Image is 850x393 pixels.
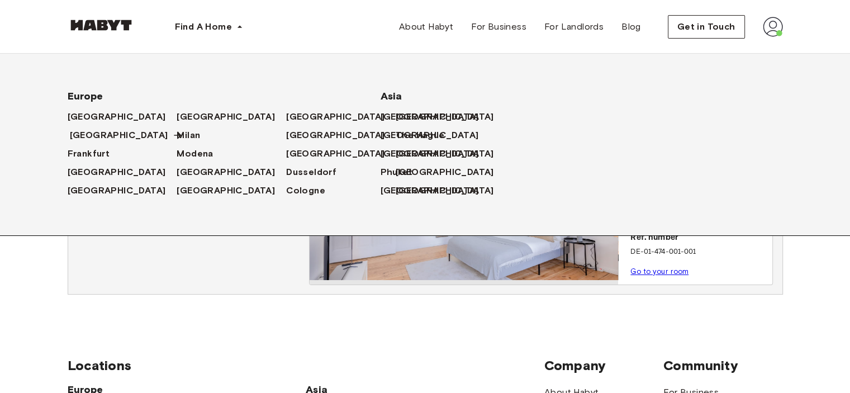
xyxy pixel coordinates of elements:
span: Community [663,357,782,374]
span: [GEOGRAPHIC_DATA] [70,129,168,142]
a: Blog [612,16,650,38]
span: Phuket [381,165,412,179]
a: [GEOGRAPHIC_DATA] [396,184,505,197]
a: Go to your room [630,267,688,276]
span: Blog [621,20,641,34]
span: [GEOGRAPHIC_DATA] [68,165,166,179]
span: [GEOGRAPHIC_DATA] [286,147,384,160]
span: Locations [68,357,544,374]
a: [GEOGRAPHIC_DATA] [381,129,490,142]
img: Habyt [68,20,135,31]
span: [GEOGRAPHIC_DATA] [286,129,384,142]
button: Find A Home [166,16,252,38]
a: [GEOGRAPHIC_DATA] [68,165,177,179]
span: About Habyt [399,20,453,34]
a: Modena [177,147,224,160]
p: DE-01-474-001-001 [630,247,768,258]
span: For Landlords [544,20,604,34]
span: [GEOGRAPHIC_DATA] [177,184,275,197]
a: Milan [177,129,211,142]
span: Frankfurt [68,147,110,160]
a: [GEOGRAPHIC_DATA] [286,147,396,160]
span: [GEOGRAPHIC_DATA] [68,184,166,197]
span: [GEOGRAPHIC_DATA] [381,110,479,124]
span: [GEOGRAPHIC_DATA] [381,184,479,197]
a: Phuket [381,165,424,179]
a: [GEOGRAPHIC_DATA] [396,110,505,124]
a: [GEOGRAPHIC_DATA] [286,129,396,142]
span: Modena [177,147,213,160]
a: [GEOGRAPHIC_DATA] [177,165,286,179]
span: [GEOGRAPHIC_DATA] [286,110,384,124]
span: Get in Touch [677,20,735,34]
span: [GEOGRAPHIC_DATA] [177,110,275,124]
a: Cologne [286,184,336,197]
span: [GEOGRAPHIC_DATA] [381,147,479,160]
span: [GEOGRAPHIC_DATA] [396,165,494,179]
span: [GEOGRAPHIC_DATA] [177,165,275,179]
a: [GEOGRAPHIC_DATA] [68,110,177,124]
span: Europe [68,89,345,103]
a: [GEOGRAPHIC_DATA] [70,129,179,142]
span: Find A Home [175,20,232,34]
a: Frankfurt [68,147,121,160]
a: [GEOGRAPHIC_DATA] [68,184,177,197]
a: About Habyt [390,16,462,38]
a: For Business [462,16,535,38]
span: For Business [471,20,526,34]
a: [GEOGRAPHIC_DATA] [177,184,286,197]
span: Cologne [286,184,325,197]
span: Milan [177,129,200,142]
span: Company [544,357,663,374]
a: [GEOGRAPHIC_DATA] [396,165,505,179]
a: [GEOGRAPHIC_DATA] [286,110,396,124]
img: avatar [763,17,783,37]
a: [GEOGRAPHIC_DATA] [381,110,490,124]
p: Ref. number [630,231,768,244]
span: Dusseldorf [286,165,336,179]
button: Get in Touch [668,15,745,39]
a: For Landlords [535,16,612,38]
span: [GEOGRAPHIC_DATA] [68,110,166,124]
a: [GEOGRAPHIC_DATA] [177,110,286,124]
a: [GEOGRAPHIC_DATA] [381,147,490,160]
span: [GEOGRAPHIC_DATA] [381,129,479,142]
a: Dusseldorf [286,165,348,179]
a: [GEOGRAPHIC_DATA] [396,147,505,160]
a: [GEOGRAPHIC_DATA] [381,184,490,197]
span: Asia [381,89,470,103]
